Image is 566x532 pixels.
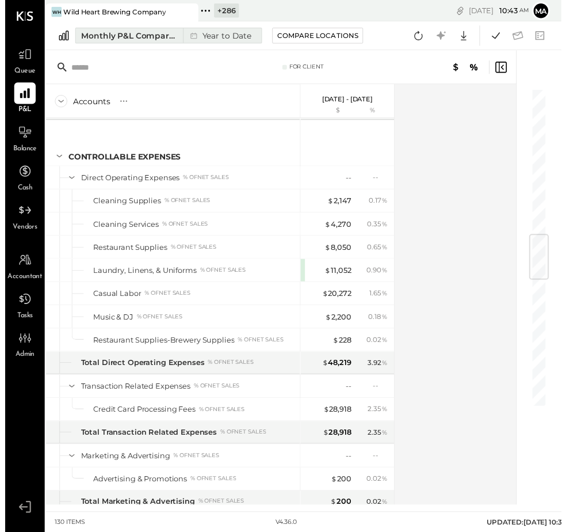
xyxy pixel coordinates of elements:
span: % [383,317,389,326]
div: % of NET SALES [219,436,266,444]
span: Accountant [3,277,38,287]
span: % [383,435,389,444]
div: Restaurant Supplies-Brewery Supplies [90,341,234,352]
span: $ [324,412,330,421]
a: Balance [1,124,40,157]
div: -- [347,459,353,470]
span: % [383,412,389,421]
div: Advertising & Promotions [90,482,185,493]
div: % of NET SALES [160,224,206,232]
div: Compare Locations [277,31,360,41]
div: -- [374,176,389,185]
span: P&L [14,107,27,117]
span: % [383,482,389,492]
div: % of NET SALES [237,342,284,350]
span: $ [326,318,332,327]
a: Queue [1,44,40,78]
div: % [355,108,393,117]
div: -- [347,388,353,399]
span: $ [331,506,338,515]
a: Accountant [1,254,40,287]
div: $ [307,108,353,117]
div: 48,219 [323,364,353,375]
div: 2,147 [328,199,353,210]
div: 0.02 [368,341,389,351]
div: Wild Heart Brewing Company [59,7,164,17]
div: 0.17 [370,199,389,210]
div: 2.35 [369,412,389,422]
div: 1.65 [371,294,389,304]
div: 0.35 [369,223,389,233]
span: Balance [8,147,32,157]
div: -- [347,176,353,187]
div: Restaurant Supplies [90,246,165,257]
div: Direct Operating Expenses [77,176,178,187]
a: Cash [1,164,40,197]
div: % of NET SALES [189,484,235,492]
a: P&L [1,84,40,117]
button: Compare Locations [272,28,365,44]
span: % [383,270,389,279]
span: $ [326,271,332,280]
div: 11,052 [326,270,353,281]
span: % [383,246,389,256]
div: copy link [458,5,469,17]
div: 200 [331,506,353,516]
span: % [383,341,389,350]
span: $ [326,247,332,256]
div: Casual Labor [90,294,139,305]
span: Cash [13,187,28,197]
div: 228 [334,341,353,352]
span: % [383,223,389,232]
div: 3.92 [369,364,389,375]
span: Tasks [13,317,28,327]
a: Tasks [1,294,40,327]
span: % [383,294,389,303]
div: Total Marketing & Advertising [77,506,193,516]
div: % of NET SALES [197,413,244,421]
button: Ma [537,2,555,20]
div: % of NET SALES [142,295,189,303]
span: % [383,364,389,374]
span: $ [323,364,329,374]
span: % [383,199,389,208]
span: Queue [10,67,31,78]
div: [DATE] [472,5,534,16]
div: Credit Card Processing Fees [90,412,194,423]
div: -- [374,388,389,398]
span: Admin [10,356,30,367]
div: % of NET SALES [206,365,253,373]
div: % of NET SALES [169,248,215,256]
div: % of NET SALES [181,177,228,185]
div: 8,050 [326,246,353,257]
span: $ [326,223,332,233]
div: Transaction Related Expenses [77,388,189,399]
a: Vendors [1,203,40,237]
span: Vendors [8,226,33,237]
div: Cleaning Supplies [90,199,159,210]
div: 2,200 [326,317,353,328]
span: $ [323,294,329,303]
div: -- [374,459,389,469]
div: 4,270 [326,223,353,234]
a: Admin [1,333,40,367]
div: % of NET SALES [134,318,181,326]
div: 28,918 [324,412,353,423]
div: Monthly P&L Comparison [78,31,174,42]
div: Cleaning Services [90,223,156,234]
div: Marketing & Advertising [77,459,168,470]
div: 0.90 [368,270,389,280]
div: Laundry, Linens, & Uniforms [90,270,195,281]
div: + 286 [213,3,238,18]
span: $ [328,200,335,209]
div: Accounts [69,97,107,109]
div: % of NET SALES [197,507,243,515]
span: $ [323,435,330,444]
div: 28,918 [323,435,353,446]
span: $ [332,483,338,492]
div: For Client [289,64,324,72]
div: 0.18 [370,317,389,328]
span: $ [334,341,340,351]
div: Year to Date [181,29,255,44]
span: % [383,506,389,515]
